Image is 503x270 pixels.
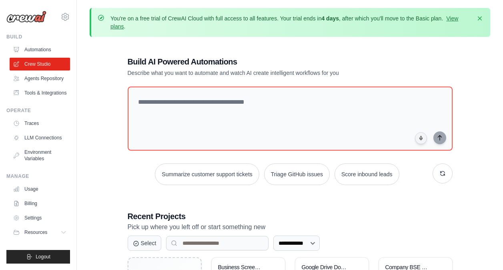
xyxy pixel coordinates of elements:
button: Resources [10,226,70,239]
button: Score inbound leads [335,163,399,185]
span: Resources [24,229,47,236]
a: LLM Connections [10,131,70,144]
h3: Recent Projects [128,211,453,222]
a: Billing [10,197,70,210]
button: Get new suggestions [433,163,453,183]
a: Environment Variables [10,146,70,165]
a: Agents Repository [10,72,70,85]
p: Pick up where you left off or start something new [128,222,453,232]
p: Describe what you want to automate and watch AI create intelligent workflows for you [128,69,397,77]
img: Logo [6,11,46,23]
div: Build [6,34,70,40]
span: Logout [36,254,50,260]
button: Select [128,236,162,251]
a: Usage [10,183,70,195]
a: Settings [10,212,70,224]
button: Logout [6,250,70,264]
strong: 4 days [321,15,339,22]
button: Summarize customer support tickets [155,163,259,185]
div: Manage [6,173,70,179]
a: Automations [10,43,70,56]
a: Tools & Integrations [10,87,70,99]
a: Traces [10,117,70,130]
div: Operate [6,107,70,114]
p: You're on a free trial of CrewAI Cloud with full access to all features. Your trial ends in , aft... [110,14,471,30]
button: Triage GitHub issues [264,163,330,185]
button: Click to speak your automation idea [415,132,427,144]
h1: Build AI Powered Automations [128,56,397,67]
a: Crew Studio [10,58,70,71]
